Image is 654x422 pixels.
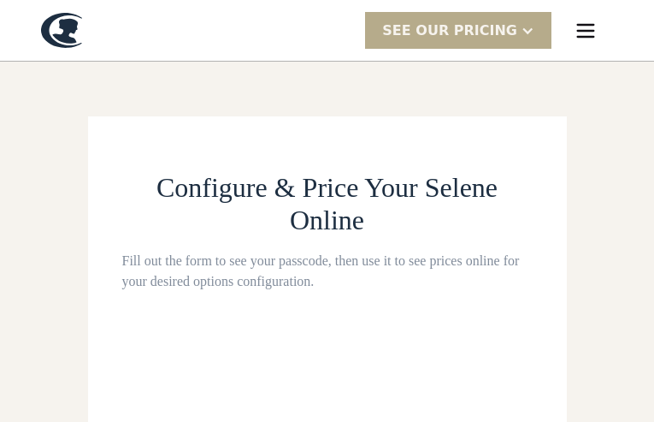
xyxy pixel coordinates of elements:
[382,21,517,41] div: SEE Our Pricing
[122,251,533,292] div: Fill out the form to see your passcode, then use it to see prices online for your desired options...
[156,172,498,235] span: Configure & Price Your Selene Online
[558,3,613,58] div: menu
[365,12,551,49] div: SEE Our Pricing
[41,13,82,48] a: home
